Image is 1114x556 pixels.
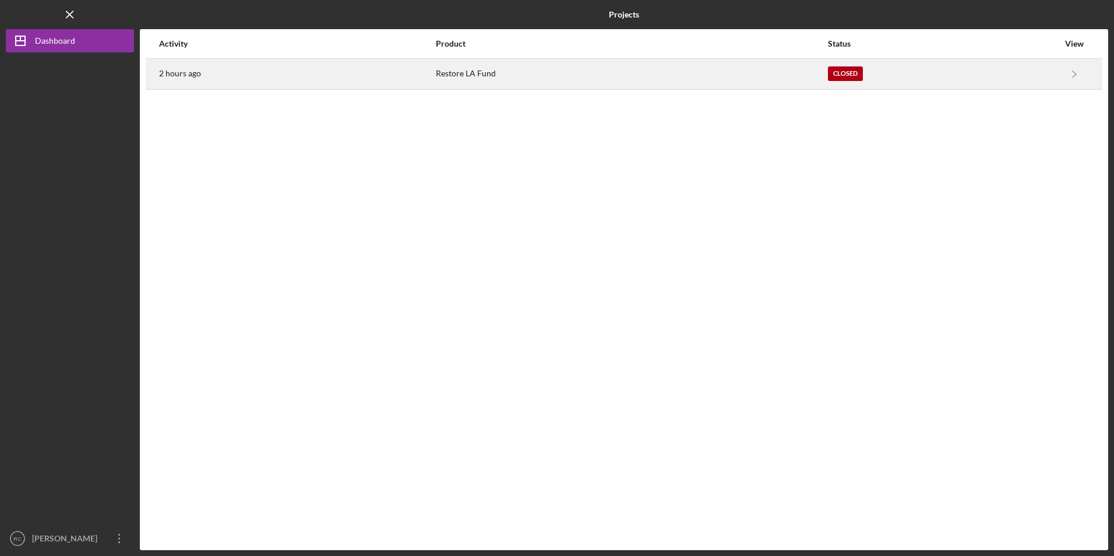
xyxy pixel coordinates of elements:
[35,29,75,55] div: Dashboard
[159,69,201,78] time: 2025-09-26 17:32
[6,527,134,550] button: RC[PERSON_NAME]
[159,39,435,48] div: Activity
[29,527,105,553] div: [PERSON_NAME]
[436,39,827,48] div: Product
[828,66,863,81] div: Closed
[13,536,22,542] text: RC
[828,39,1059,48] div: Status
[1060,39,1089,48] div: View
[6,29,134,52] button: Dashboard
[436,59,827,89] div: Restore LA Fund
[609,10,639,19] b: Projects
